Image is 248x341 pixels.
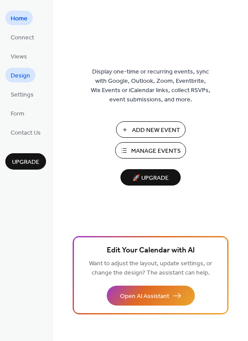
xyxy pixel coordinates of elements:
span: Form [11,109,24,119]
span: Settings [11,90,34,100]
span: Upgrade [12,158,39,167]
span: Connect [11,33,34,43]
a: Connect [5,30,39,44]
span: Contact Us [11,128,41,138]
span: Want to adjust the layout, update settings, or change the design? The assistant can help. [89,258,212,279]
button: Open AI Assistant [107,286,195,306]
a: Form [5,106,30,120]
span: Open AI Assistant [120,292,169,301]
button: Upgrade [5,153,46,170]
span: Edit Your Calendar with AI [107,244,195,257]
span: Views [11,52,27,62]
a: Settings [5,87,39,101]
button: Add New Event [116,121,186,138]
a: Home [5,11,33,25]
span: Add New Event [132,126,180,135]
span: 🚀 Upgrade [126,172,175,184]
a: Views [5,49,32,63]
button: 🚀 Upgrade [120,169,181,186]
span: Design [11,71,30,81]
button: Manage Events [115,142,186,159]
span: Manage Events [131,147,181,156]
a: Contact Us [5,125,46,139]
a: Design [5,68,35,82]
span: Display one-time or recurring events, sync with Google, Outlook, Zoom, Eventbrite, Wix Events or ... [91,67,210,105]
span: Home [11,14,27,23]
